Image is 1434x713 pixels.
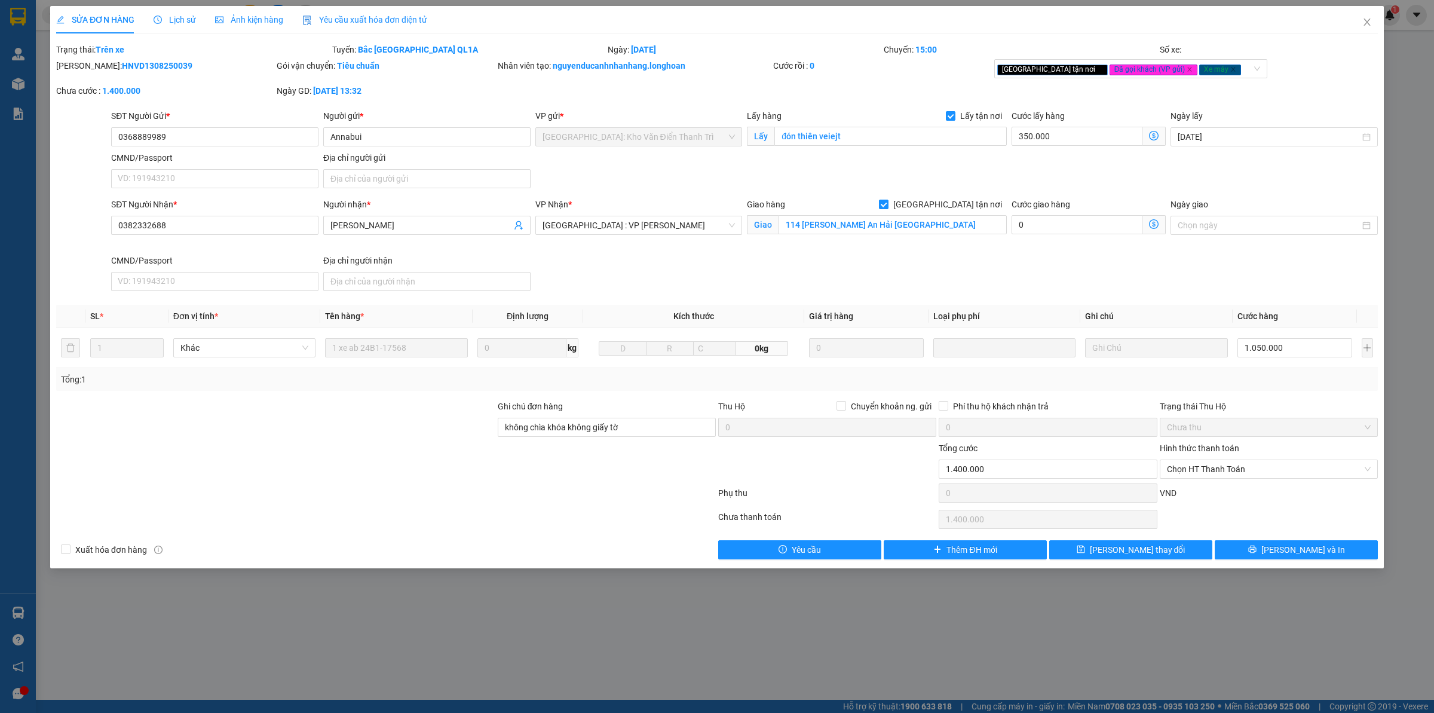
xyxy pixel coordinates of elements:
span: user-add [514,221,523,230]
span: [PERSON_NAME] thay đổi [1090,543,1185,556]
span: Đơn vị tính [173,311,218,321]
label: Ngày lấy [1171,111,1203,121]
b: Bắc [GEOGRAPHIC_DATA] QL1A [358,45,478,54]
span: [GEOGRAPHIC_DATA] tận nơi [888,198,1007,211]
button: delete [61,338,80,357]
input: Lấy tận nơi [774,127,1007,146]
span: Tổng cước [939,443,978,453]
input: Giao tận nơi [779,215,1007,234]
span: Thu Hộ [718,402,745,411]
div: Gói vận chuyển: [277,59,495,72]
span: Chưa thu [1167,418,1371,436]
div: Địa chỉ người gửi [323,151,531,164]
span: SỬA ĐƠN HÀNG [56,15,134,25]
div: Nhân viên tạo: [498,59,771,72]
span: Yêu cầu [792,543,821,556]
div: SĐT Người Gửi [111,109,318,123]
span: info-circle [154,546,163,554]
div: Tuyến: [331,43,607,56]
span: Giao hàng [747,200,785,209]
span: [GEOGRAPHIC_DATA] tận nơi [997,65,1108,75]
div: Trạng thái: [55,43,331,56]
input: Ghi Chú [1085,338,1227,357]
span: Lấy [747,127,774,146]
div: Người gửi [323,109,531,123]
div: Chuyến: [883,43,1159,56]
span: Lấy tận nơi [955,109,1007,123]
input: Địa chỉ của người gửi [323,169,531,188]
b: 15:00 [915,45,937,54]
span: kg [566,338,578,357]
input: D [599,341,646,356]
span: Thêm ĐH mới [946,543,997,556]
span: SL [90,311,100,321]
div: Người nhận [323,198,531,211]
input: VD: Bàn, Ghế [325,338,467,357]
span: save [1077,545,1085,555]
span: close [1362,17,1372,27]
div: Trạng thái Thu Hộ [1160,400,1378,413]
label: Cước giao hàng [1012,200,1070,209]
b: Tiêu chuẩn [337,61,379,71]
span: Yêu cầu xuất hóa đơn điện tử [302,15,427,25]
div: Cước rồi : [773,59,991,72]
input: 0 [809,338,924,357]
span: Chuyển khoản ng. gửi [846,400,936,413]
button: Close [1350,6,1384,39]
div: Chưa cước : [56,84,274,97]
span: close [1187,66,1193,72]
input: Ghi chú đơn hàng [498,418,716,437]
b: nguyenducanhnhanhang.longhoan [553,61,685,71]
label: Cước lấy hàng [1012,111,1065,121]
input: Ngày giao [1178,219,1360,232]
button: plusThêm ĐH mới [884,540,1047,559]
div: [PERSON_NAME]: [56,59,274,72]
label: Ghi chú đơn hàng [498,402,563,411]
span: Phí thu hộ khách nhận trả [948,400,1053,413]
span: VP Nhận [535,200,568,209]
span: exclamation-circle [779,545,787,555]
span: Giá trị hàng [809,311,853,321]
span: 0kg [736,341,788,356]
input: Cước giao hàng [1012,215,1142,234]
button: save[PERSON_NAME] thay đổi [1049,540,1212,559]
span: Xuất hóa đơn hàng [71,543,152,556]
span: picture [215,16,223,24]
b: 1.400.000 [102,86,140,96]
span: Lấy hàng [747,111,782,121]
div: SĐT Người Nhận [111,198,318,211]
span: Đà Nẵng : VP Thanh Khê [543,216,736,234]
div: Phụ thu [717,486,937,507]
button: plus [1362,338,1373,357]
span: Định lượng [507,311,549,321]
th: Loại phụ phí [929,305,1080,328]
span: Hà Nội: Kho Văn Điển Thanh Trì [543,128,736,146]
b: HNVD1308250039 [122,61,192,71]
input: Ngày lấy [1178,130,1360,143]
label: Hình thức thanh toán [1160,443,1239,453]
span: Khác [180,339,308,357]
th: Ghi chú [1080,305,1232,328]
span: Đã gọi khách (VP gửi) [1110,65,1198,75]
span: dollar-circle [1149,219,1159,229]
span: Kích thước [673,311,714,321]
span: VND [1160,488,1176,498]
span: Xe máy [1199,65,1241,75]
b: 0 [810,61,814,71]
span: close [1097,66,1103,72]
span: dollar-circle [1149,131,1159,140]
b: Trên xe [96,45,124,54]
div: CMND/Passport [111,151,318,164]
input: Cước lấy hàng [1012,127,1142,146]
span: close [1230,66,1236,72]
b: [DATE] [631,45,656,54]
img: icon [302,16,312,25]
span: clock-circle [154,16,162,24]
span: Tên hàng [325,311,364,321]
label: Ngày giao [1171,200,1208,209]
span: [PERSON_NAME] và In [1261,543,1345,556]
div: VP gửi [535,109,743,123]
input: Địa chỉ của người nhận [323,272,531,291]
div: Ngày: [606,43,883,56]
div: Chưa thanh toán [717,510,937,531]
